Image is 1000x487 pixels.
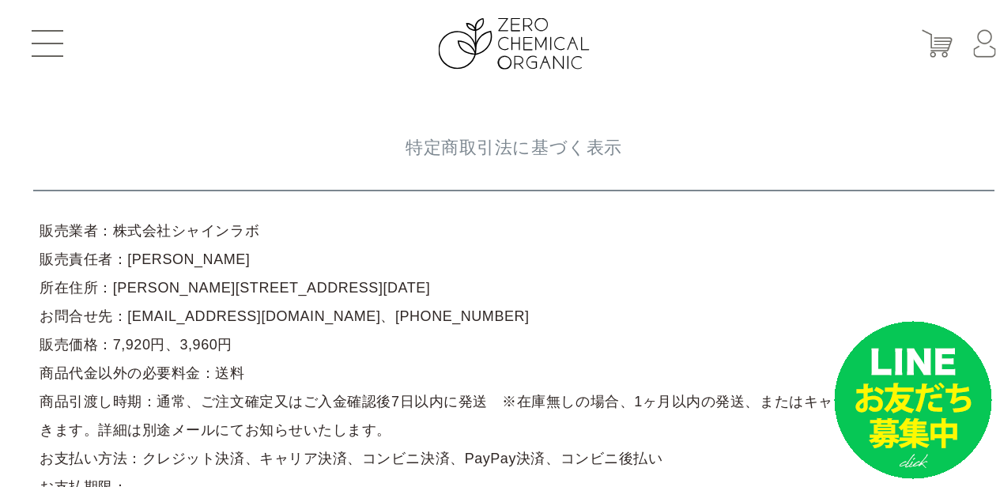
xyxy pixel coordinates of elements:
img: ZERO CHEMICAL ORGANIC [439,18,590,70]
img: small_line.png [834,321,992,479]
img: カート [922,30,953,58]
img: マイページ [973,30,996,58]
h1: 特定商取引法に基づく表示 [33,106,994,191]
